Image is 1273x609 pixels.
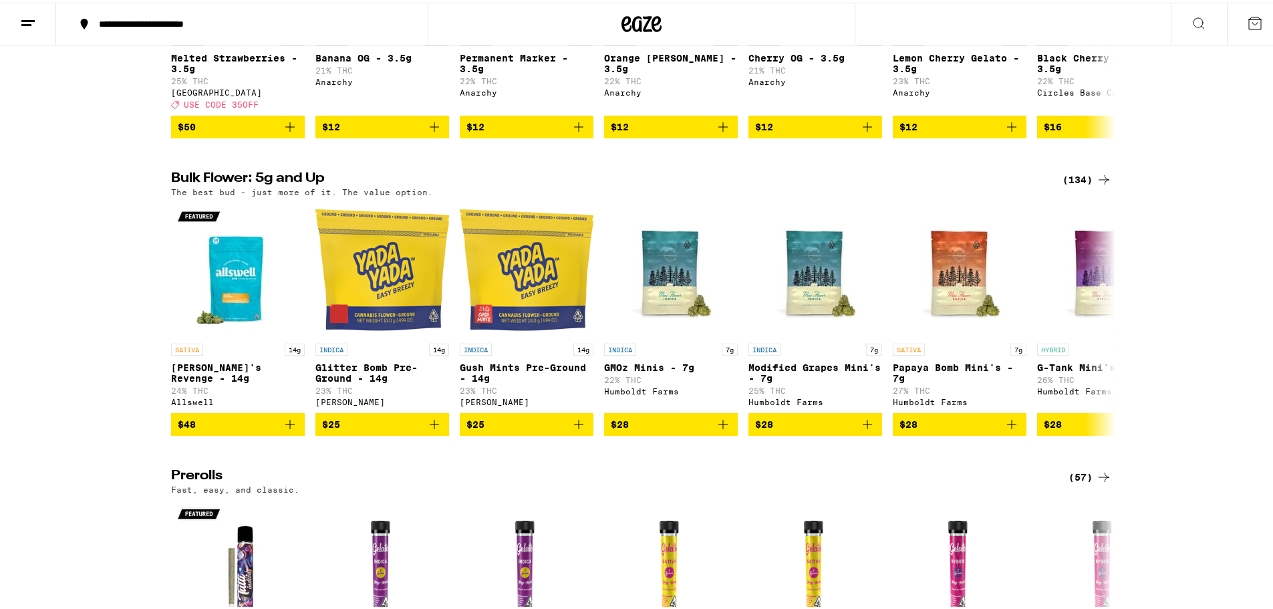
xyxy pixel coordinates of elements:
button: Add to bag [748,113,882,136]
div: [PERSON_NAME] [315,395,449,404]
img: Humboldt Farms - Modified Grapes Mini's - 7g [748,201,882,334]
span: $28 [899,416,917,427]
a: (57) [1069,467,1112,483]
p: GMOz Minis - 7g [604,360,738,370]
p: 14g [573,341,593,353]
a: Open page for Papaya Bomb Mini's - 7g from Humboldt Farms [893,201,1026,410]
a: (134) [1063,169,1112,185]
p: 22% THC [604,373,738,382]
p: 7g [722,341,738,353]
span: $28 [755,416,773,427]
img: Humboldt Farms - G-Tank Mini's - 7g [1037,201,1171,334]
p: G-Tank Mini's - 7g [1037,360,1171,370]
span: $12 [322,119,340,130]
p: 25% THC [171,74,305,83]
span: $16 [1044,119,1062,130]
span: $28 [1044,416,1062,427]
img: Yada Yada - Gush Mints Pre-Ground - 14g [460,201,593,334]
p: 7g [866,341,882,353]
img: Humboldt Farms - GMOz Minis - 7g [604,201,738,334]
p: Orange [PERSON_NAME] - 3.5g [604,50,738,72]
p: INDICA [748,341,781,353]
span: USE CODE 35OFF [184,98,259,106]
p: 23% THC [460,384,593,392]
div: Anarchy [460,86,593,94]
div: Anarchy [893,86,1026,94]
p: 26% THC [1037,373,1171,382]
p: Papaya Bomb Mini's - 7g [893,360,1026,381]
button: Add to bag [604,113,738,136]
a: Open page for G-Tank Mini's - 7g from Humboldt Farms [1037,201,1171,410]
p: Cherry OG - 3.5g [748,50,882,61]
p: SATIVA [893,341,925,353]
div: Humboldt Farms [748,395,882,404]
div: [GEOGRAPHIC_DATA] [171,86,305,94]
p: 21% THC [748,64,882,72]
p: Glitter Bomb Pre-Ground - 14g [315,360,449,381]
span: $28 [611,416,629,427]
button: Add to bag [748,410,882,433]
div: [PERSON_NAME] [460,395,593,404]
p: 23% THC [893,74,1026,83]
button: Add to bag [460,113,593,136]
p: 14g [429,341,449,353]
a: Open page for Glitter Bomb Pre-Ground - 14g from Yada Yada [315,201,449,410]
p: SATIVA [171,341,203,353]
div: Humboldt Farms [604,384,738,393]
p: 25% THC [748,384,882,392]
button: Add to bag [315,113,449,136]
p: Modified Grapes Mini's - 7g [748,360,882,381]
button: Add to bag [893,410,1026,433]
span: $12 [466,119,484,130]
div: Allswell [171,395,305,404]
button: Add to bag [1037,113,1171,136]
p: Black Cherry Gelato - 3.5g [1037,50,1171,72]
p: 22% THC [604,74,738,83]
button: Add to bag [171,113,305,136]
p: 24% THC [171,384,305,392]
button: Add to bag [1037,410,1171,433]
p: HYBRID [1037,341,1069,353]
span: Hi. Need any help? [8,9,96,20]
a: Open page for Gush Mints Pre-Ground - 14g from Yada Yada [460,201,593,410]
span: $12 [899,119,917,130]
p: Gush Mints Pre-Ground - 14g [460,360,593,381]
div: Anarchy [748,75,882,84]
p: INDICA [315,341,347,353]
span: $12 [755,119,773,130]
p: Lemon Cherry Gelato - 3.5g [893,50,1026,72]
span: $25 [466,416,484,427]
button: Add to bag [460,410,593,433]
img: Yada Yada - Glitter Bomb Pre-Ground - 14g [315,201,449,334]
p: 14g [285,341,305,353]
p: 23% THC [315,384,449,392]
div: Humboldt Farms [1037,384,1171,393]
span: $25 [322,416,340,427]
span: $48 [178,416,196,427]
span: $12 [611,119,629,130]
img: Humboldt Farms - Papaya Bomb Mini's - 7g [893,201,1026,334]
span: $50 [178,119,196,130]
button: Add to bag [893,113,1026,136]
p: Banana OG - 3.5g [315,50,449,61]
p: 22% THC [460,74,593,83]
p: INDICA [604,341,636,353]
p: Fast, easy, and classic. [171,483,299,491]
div: Anarchy [315,75,449,84]
button: Add to bag [315,410,449,433]
p: The best bud - just more of it. The value option. [171,185,433,194]
p: 27% THC [893,384,1026,392]
a: Open page for Modified Grapes Mini's - 7g from Humboldt Farms [748,201,882,410]
p: Melted Strawberries - 3.5g [171,50,305,72]
h2: Bulk Flower: 5g and Up [171,169,1046,185]
button: Add to bag [604,410,738,433]
a: Open page for GMOz Minis - 7g from Humboldt Farms [604,201,738,410]
p: [PERSON_NAME]'s Revenge - 14g [171,360,305,381]
p: 21% THC [315,64,449,72]
div: Anarchy [604,86,738,94]
p: Permanent Marker - 3.5g [460,50,593,72]
img: Allswell - Jack's Revenge - 14g [171,201,305,334]
a: Open page for Jack's Revenge - 14g from Allswell [171,201,305,410]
